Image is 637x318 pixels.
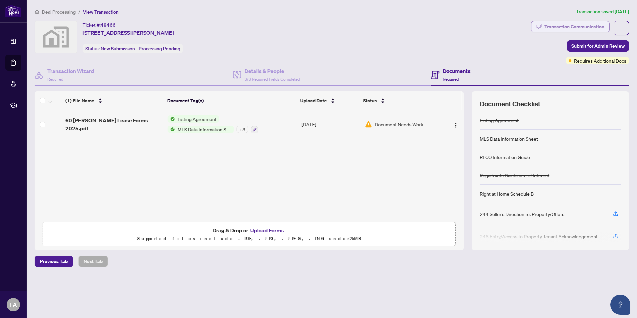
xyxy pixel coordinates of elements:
[450,119,461,130] button: Logo
[544,21,604,32] div: Transaction Communication
[443,77,459,82] span: Required
[35,21,77,53] img: svg%3e
[245,77,300,82] span: 3/3 Required Fields Completed
[63,91,165,110] th: (1) File Name
[47,67,94,75] h4: Transaction Wizard
[299,110,362,139] td: [DATE]
[47,235,451,243] p: Supported files include .PDF, .JPG, .JPEG, .PNG under 25 MB
[531,21,610,32] button: Transaction Communication
[363,97,377,104] span: Status
[175,126,234,133] span: MLS Data Information Sheet
[78,8,80,16] li: /
[175,115,219,123] span: Listing Agreement
[248,226,286,235] button: Upload Forms
[298,91,360,110] th: Upload Date
[40,256,68,267] span: Previous Tab
[83,9,119,15] span: View Transaction
[42,9,76,15] span: Deal Processing
[245,67,300,75] h4: Details & People
[101,22,116,28] span: 48466
[375,121,423,128] span: Document Needs Work
[165,91,298,110] th: Document Tag(s)
[480,172,549,179] div: Registrants Disclosure of Interest
[5,5,21,17] img: logo
[213,226,286,235] span: Drag & Drop or
[480,117,519,124] div: Listing Agreement
[480,135,538,142] div: MLS Data Information Sheet
[10,300,17,309] span: FA
[47,77,63,82] span: Required
[365,121,372,128] img: Document Status
[453,123,458,128] img: Logo
[65,116,162,132] span: 60 [PERSON_NAME] Lease Forms 2025.pdf
[567,40,629,52] button: Submit for Admin Review
[78,256,108,267] button: Next Tab
[300,97,327,104] span: Upload Date
[168,115,175,123] img: Status Icon
[101,46,180,52] span: New Submission - Processing Pending
[480,210,564,218] div: 244 Seller’s Direction re: Property/Offers
[576,8,629,16] article: Transaction saved [DATE]
[43,222,455,247] span: Drag & Drop orUpload FormsSupported files include .PDF, .JPG, .JPEG, .PNG under25MB
[360,91,439,110] th: Status
[168,115,258,133] button: Status IconListing AgreementStatus IconMLS Data Information Sheet+3
[610,295,630,315] button: Open asap
[237,126,248,133] div: + 3
[443,67,470,75] h4: Documents
[574,57,626,64] span: Requires Additional Docs
[83,21,116,29] div: Ticket #:
[65,97,94,104] span: (1) File Name
[168,126,175,133] img: Status Icon
[480,190,534,197] div: Right at Home Schedule B
[83,29,174,37] span: [STREET_ADDRESS][PERSON_NAME]
[83,44,183,53] div: Status:
[35,256,73,267] button: Previous Tab
[619,26,624,30] span: ellipsis
[480,153,530,161] div: RECO Information Guide
[480,99,540,109] span: Document Checklist
[571,41,625,51] span: Submit for Admin Review
[35,10,39,14] span: home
